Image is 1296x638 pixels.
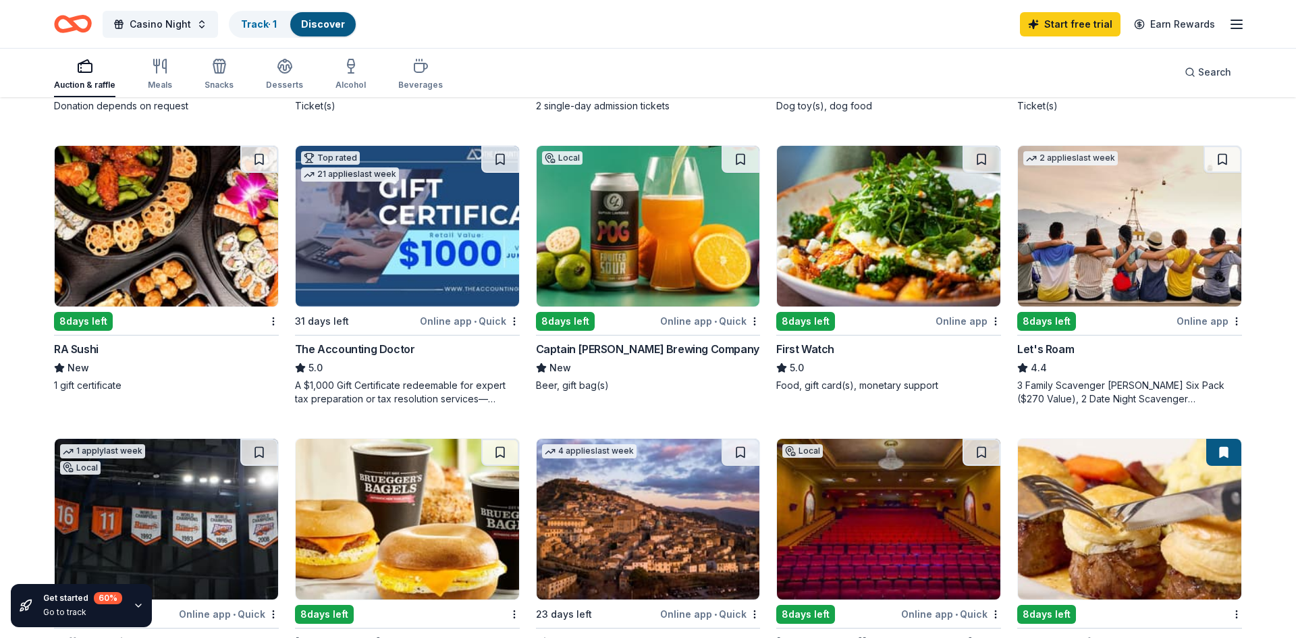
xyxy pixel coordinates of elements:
[295,313,349,329] div: 31 days left
[936,313,1001,329] div: Online app
[398,53,443,97] button: Beverages
[1031,360,1047,376] span: 4.4
[94,592,122,604] div: 60 %
[790,360,804,376] span: 5.0
[782,444,823,458] div: Local
[54,80,115,90] div: Auction & raffle
[54,312,113,331] div: 8 days left
[266,53,303,97] button: Desserts
[777,439,1000,600] img: Image for Engeman Theater
[536,145,761,392] a: Image for Captain Lawrence Brewing CompanyLocal8days leftOnline app•QuickCaptain [PERSON_NAME] Br...
[536,606,592,622] div: 23 days left
[776,341,834,357] div: First Watch
[55,146,278,307] img: Image for RA Sushi
[60,461,101,475] div: Local
[537,146,760,307] img: Image for Captain Lawrence Brewing Company
[542,444,637,458] div: 4 applies last week
[295,99,520,113] div: Ticket(s)
[301,18,345,30] a: Discover
[1177,313,1242,329] div: Online app
[295,145,520,406] a: Image for The Accounting DoctorTop rated21 applieslast week31 days leftOnline app•QuickThe Accoun...
[335,80,366,90] div: Alcohol
[148,80,172,90] div: Meals
[148,53,172,97] button: Meals
[1018,146,1241,307] img: Image for Let's Roam
[67,360,89,376] span: New
[1017,341,1074,357] div: Let's Roam
[660,313,760,329] div: Online app Quick
[542,151,583,165] div: Local
[776,379,1001,392] div: Food, gift card(s), monetary support
[205,53,234,97] button: Snacks
[474,316,477,327] span: •
[1174,59,1242,86] button: Search
[301,167,399,182] div: 21 applies last week
[266,80,303,90] div: Desserts
[536,99,761,113] div: 2 single-day admission tickets
[295,379,520,406] div: A $1,000 Gift Certificate redeemable for expert tax preparation or tax resolution services—recipi...
[54,145,279,392] a: Image for RA Sushi8days leftRA SushiNew1 gift certificate
[296,146,519,307] img: Image for The Accounting Doctor
[1017,145,1242,406] a: Image for Let's Roam2 applieslast week8days leftOnline appLet's Roam4.43 Family Scavenger [PERSON...
[296,439,519,600] img: Image for Bruegger's Bagels
[1020,12,1120,36] a: Start free trial
[1017,312,1076,331] div: 8 days left
[955,609,958,620] span: •
[777,146,1000,307] img: Image for First Watch
[536,312,595,331] div: 8 days left
[1023,151,1118,165] div: 2 applies last week
[537,439,760,600] img: Image for Hill Town Tours
[1126,12,1223,36] a: Earn Rewards
[43,607,122,618] div: Go to track
[233,609,236,620] span: •
[1018,439,1241,600] img: Image for Grand Lux Cafe
[1017,379,1242,406] div: 3 Family Scavenger [PERSON_NAME] Six Pack ($270 Value), 2 Date Night Scavenger [PERSON_NAME] Two ...
[1198,64,1231,80] span: Search
[54,8,92,40] a: Home
[54,99,279,113] div: Donation depends on request
[229,11,357,38] button: Track· 1Discover
[55,439,278,600] img: Image for Buffalo Bandits
[1017,99,1242,113] div: Ticket(s)
[536,379,761,392] div: Beer, gift bag(s)
[130,16,191,32] span: Casino Night
[295,605,354,624] div: 8 days left
[660,606,760,622] div: Online app Quick
[776,605,835,624] div: 8 days left
[308,360,323,376] span: 5.0
[43,592,122,604] div: Get started
[776,312,835,331] div: 8 days left
[714,316,717,327] span: •
[901,606,1001,622] div: Online app Quick
[54,53,115,97] button: Auction & raffle
[60,444,145,458] div: 1 apply last week
[536,341,759,357] div: Captain [PERSON_NAME] Brewing Company
[335,53,366,97] button: Alcohol
[549,360,571,376] span: New
[54,341,99,357] div: RA Sushi
[295,341,415,357] div: The Accounting Doctor
[54,379,279,392] div: 1 gift certificate
[776,99,1001,113] div: Dog toy(s), dog food
[776,145,1001,392] a: Image for First Watch8days leftOnline appFirst Watch5.0Food, gift card(s), monetary support
[1017,605,1076,624] div: 8 days left
[301,151,360,165] div: Top rated
[205,80,234,90] div: Snacks
[103,11,218,38] button: Casino Night
[420,313,520,329] div: Online app Quick
[714,609,717,620] span: •
[398,80,443,90] div: Beverages
[241,18,277,30] a: Track· 1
